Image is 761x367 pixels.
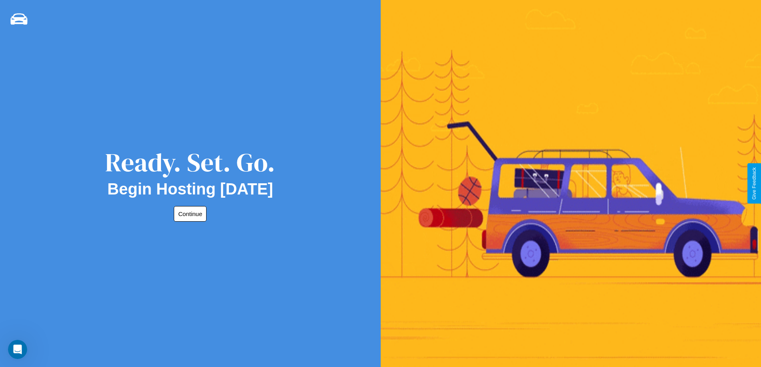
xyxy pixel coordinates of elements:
div: Give Feedback [751,167,757,200]
button: Continue [174,206,207,222]
h2: Begin Hosting [DATE] [107,180,273,198]
iframe: Intercom live chat [8,340,27,359]
div: Ready. Set. Go. [105,145,275,180]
